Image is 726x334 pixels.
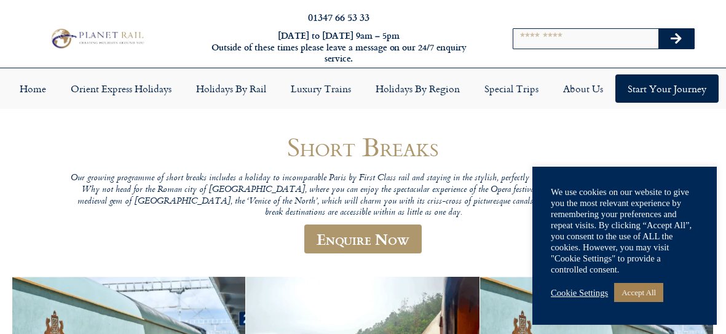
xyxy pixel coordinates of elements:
[7,74,58,103] a: Home
[551,74,615,103] a: About Us
[363,74,472,103] a: Holidays by Region
[615,74,719,103] a: Start your Journey
[308,10,369,24] a: 01347 66 53 33
[6,74,720,103] nav: Menu
[551,186,698,275] div: We use cookies on our website to give you the most relevant experience by remembering your prefer...
[68,173,658,219] p: Our growing programme of short breaks includes a holiday to incomparable Paris by First Class rai...
[304,225,422,253] a: Enquire Now
[58,74,184,103] a: Orient Express Holidays
[551,287,608,298] a: Cookie Settings
[197,30,481,65] h6: [DATE] to [DATE] 9am – 5pm Outside of these times please leave a message on our 24/7 enquiry serv...
[184,74,278,103] a: Holidays by Rail
[278,74,363,103] a: Luxury Trains
[68,132,658,161] h1: Short Breaks
[47,26,146,50] img: Planet Rail Train Holidays Logo
[658,29,694,49] button: Search
[472,74,551,103] a: Special Trips
[614,283,663,302] a: Accept All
